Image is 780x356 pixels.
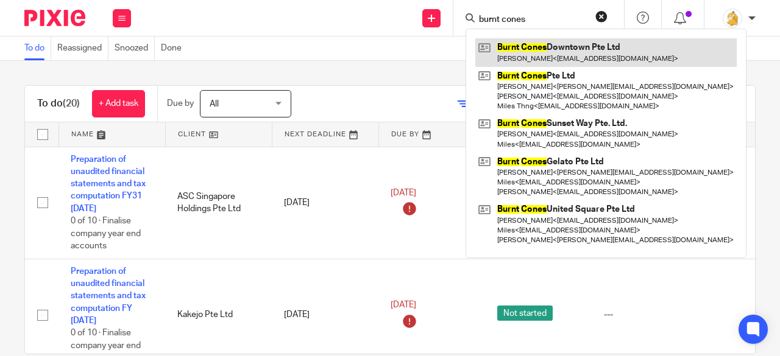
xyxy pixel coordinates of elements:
td: [DATE] [272,147,378,259]
img: MicrosoftTeams-image.png [723,9,742,28]
a: Done [161,37,188,60]
span: 0 of 10 · Finalise company year end accounts [71,217,141,250]
a: Reassigned [57,37,108,60]
span: (20) [63,99,80,108]
span: All [210,100,219,108]
a: Snoozed [115,37,155,60]
h1: To do [37,97,80,110]
span: [DATE] [391,189,416,197]
button: Clear [595,10,608,23]
a: Preparation of unaudited financial statements and tax computation FY31 [DATE] [71,155,146,213]
a: To do [24,37,51,60]
span: Not started [497,305,553,321]
img: Pixie [24,10,85,26]
input: Search [478,15,587,26]
a: Preparation of unaudited financial statements and tax computation FY [DATE] [71,267,146,325]
a: + Add task [92,90,145,117]
span: [DATE] [391,301,416,309]
div: --- [604,309,695,321]
td: ASC Singapore Holdings Pte Ltd [165,147,272,259]
p: Due by [167,97,194,110]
